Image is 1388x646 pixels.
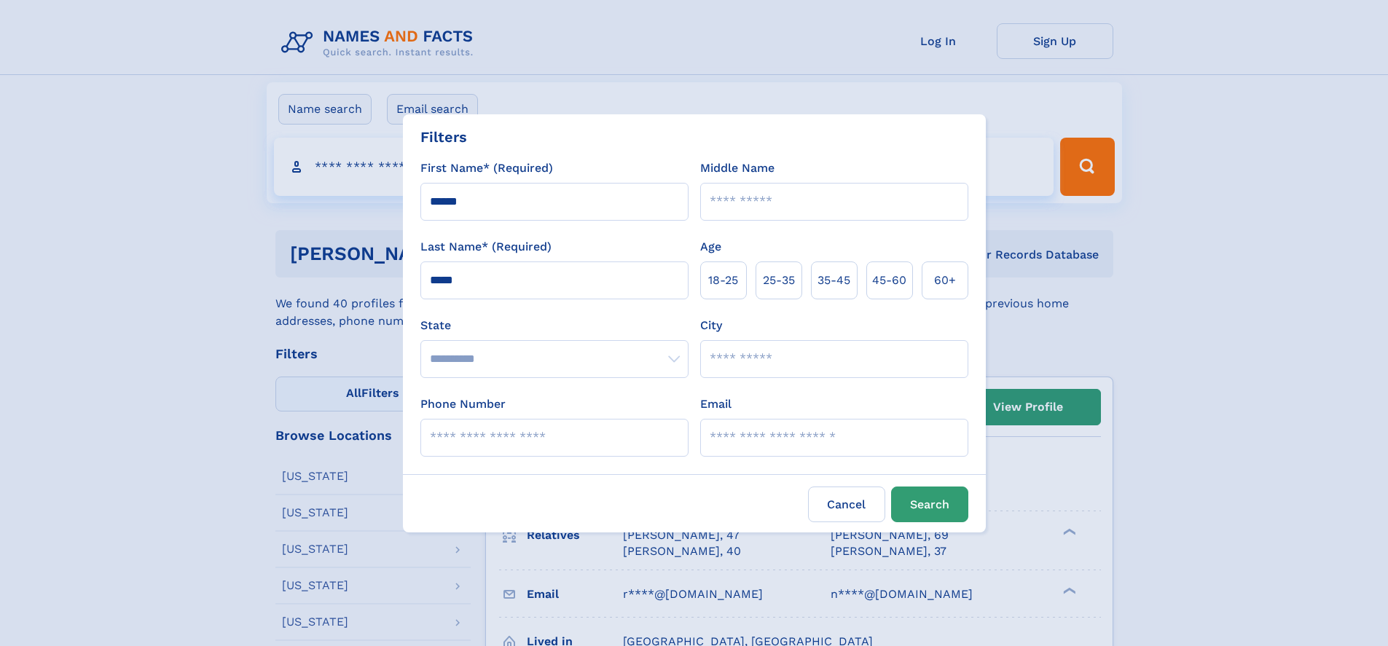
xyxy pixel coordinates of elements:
label: Email [700,395,732,413]
button: Search [891,487,968,522]
label: First Name* (Required) [420,159,553,177]
div: Filters [420,126,467,148]
label: Last Name* (Required) [420,238,552,256]
label: City [700,317,722,334]
span: 18‑25 [708,272,738,289]
label: Middle Name [700,159,775,177]
label: Phone Number [420,395,506,413]
span: 25‑35 [763,272,795,289]
span: 60+ [934,272,956,289]
label: Cancel [808,487,885,522]
span: 35‑45 [817,272,850,289]
label: State [420,317,689,334]
span: 45‑60 [872,272,906,289]
label: Age [700,238,721,256]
